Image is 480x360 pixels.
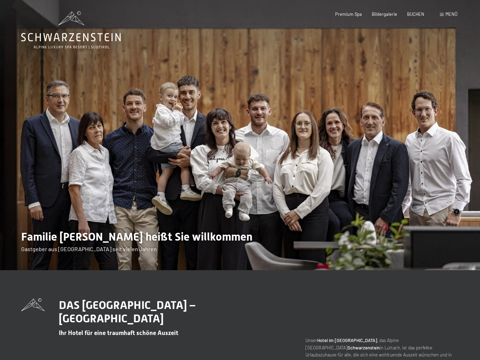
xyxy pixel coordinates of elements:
a: Bildergalerie [372,11,397,17]
a: Premium Spa [335,11,362,17]
strong: Hotel im [GEOGRAPHIC_DATA] [317,337,377,343]
span: Menü [445,11,457,17]
span: Ihr Hotel für eine traumhaft schöne Auszeit [59,329,178,336]
span: DAS [GEOGRAPHIC_DATA] – [GEOGRAPHIC_DATA] [59,298,195,325]
strong: Schwarzenstein [347,345,380,350]
span: Gastgeber aus [GEOGRAPHIC_DATA] seit vielen Jahren [21,246,157,252]
a: BUCHEN [407,11,424,17]
span: Familie [PERSON_NAME] heißt Sie willkommen [21,230,252,243]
